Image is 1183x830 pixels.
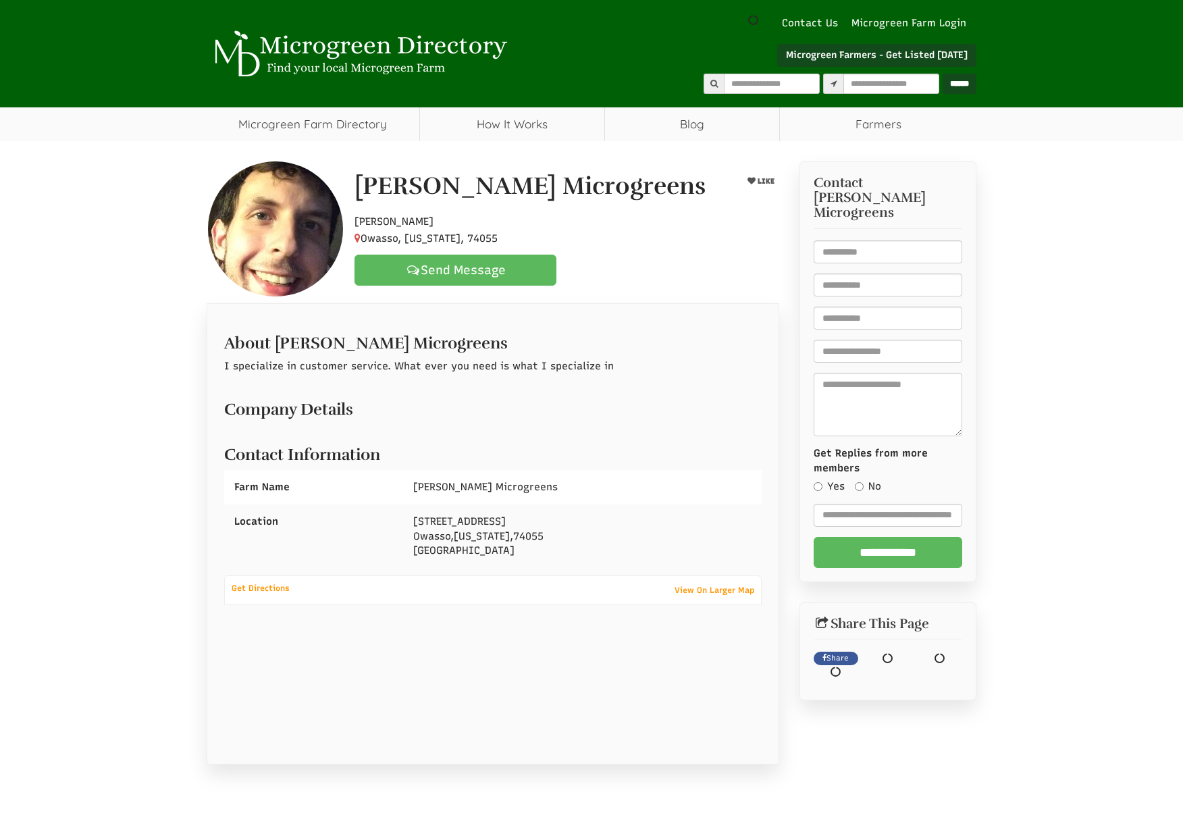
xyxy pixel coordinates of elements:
[224,394,762,418] h2: Company Details
[780,107,976,141] span: Farmers
[354,255,556,286] a: Send Message
[814,652,859,665] a: Share
[354,173,706,200] h1: [PERSON_NAME] Microgreens
[354,215,433,228] span: [PERSON_NAME]
[755,177,774,186] span: LIKE
[814,176,963,220] h3: Contact
[742,173,779,190] button: LIKE
[224,359,762,373] p: I specialize in customer service. What ever you need is what I specialize in
[513,530,544,542] span: 74055
[420,107,604,141] a: How It Works
[814,617,963,631] h2: Share This Page
[814,482,822,491] input: Yes
[403,504,761,568] div: , , [GEOGRAPHIC_DATA]
[413,530,450,542] span: Owasso
[855,482,864,491] input: No
[777,44,976,67] a: Microgreen Farmers - Get Listed [DATE]
[814,479,845,494] label: Yes
[775,16,845,30] a: Contact Us
[224,470,403,504] div: Farm Name
[225,580,296,596] a: Get Directions
[413,515,506,527] span: [STREET_ADDRESS]
[814,446,963,475] label: Get Replies from more members
[814,190,963,220] span: [PERSON_NAME] Microgreens
[208,161,343,296] img: Contact Busby Microgreens
[207,30,510,78] img: Microgreen Directory
[855,479,881,494] label: No
[224,439,762,463] h2: Contact Information
[224,328,762,352] h2: About [PERSON_NAME] Microgreens
[413,481,558,493] span: [PERSON_NAME] Microgreens
[605,107,780,141] a: Blog
[207,303,779,304] ul: Profile Tabs
[668,581,761,600] a: View On Larger Map
[354,232,498,244] span: Owasso, [US_STATE], 74055
[224,504,403,539] div: Location
[207,107,419,141] a: Microgreen Farm Directory
[851,16,973,30] a: Microgreen Farm Login
[454,530,510,542] span: [US_STATE]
